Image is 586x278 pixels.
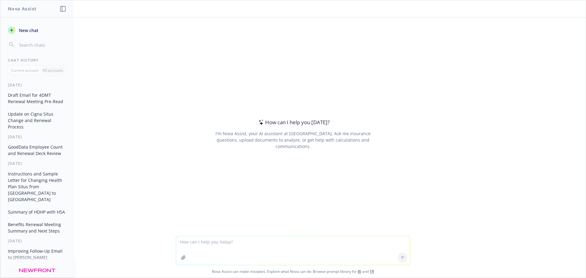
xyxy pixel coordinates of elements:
button: Update on Cigna Situs Change and Renewal Process [5,109,69,132]
p: Current account [11,68,38,73]
div: How can I help you [DATE]? [257,118,330,126]
button: Benefits Renewal Meeting Summary and Next Steps [5,219,69,236]
button: Instructions and Sample Letter for Changing Health Plan Situs from [GEOGRAPHIC_DATA] to [GEOGRAPH... [5,169,69,204]
div: [DATE] [1,161,74,166]
button: Improving Follow-Up Email to [PERSON_NAME] [5,246,69,262]
h1: Nova Assist [8,5,37,12]
span: Nova Assist can make mistakes. Explore what Nova can do: Browse prompt library for and [3,265,583,278]
div: [DATE] [1,134,74,139]
span: New chat [18,27,38,34]
div: [DATE] [1,238,74,244]
div: [DATE] [1,82,74,88]
div: Chat History [1,58,74,63]
button: New chat [5,25,69,36]
input: Search chats [18,41,66,49]
a: BI [358,269,361,274]
button: GoodData Employee Count and Renewal Deck Review [5,142,69,158]
button: Summary of HDHP with HSA [5,207,69,217]
div: I'm Nova Assist, your AI assistant at [GEOGRAPHIC_DATA]. Ask me insurance questions, upload docum... [207,130,379,150]
button: Draft Email for 4DMT Renewal Meeting Pre-Read [5,90,69,107]
p: All accounts [43,68,63,73]
a: TR [370,269,374,274]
